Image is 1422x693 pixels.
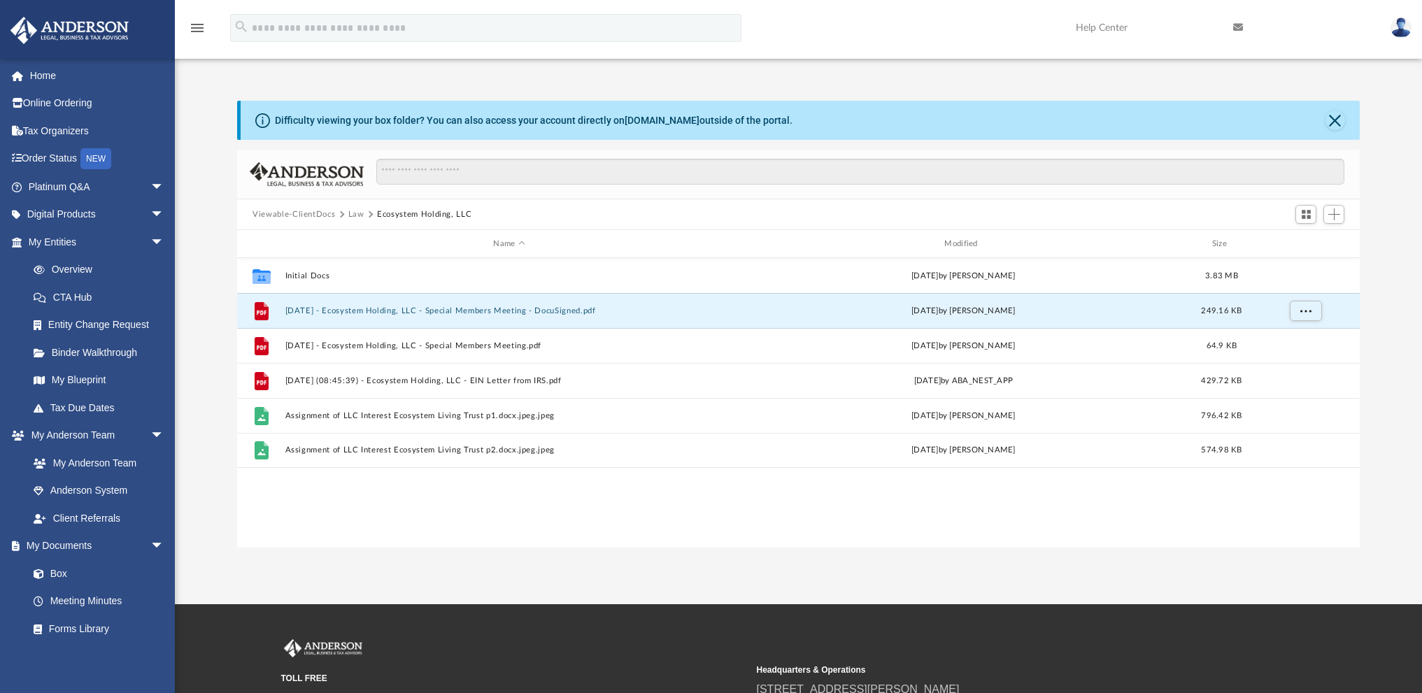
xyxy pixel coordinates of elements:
div: [DATE] by [PERSON_NAME] [739,305,1188,317]
div: id [243,238,278,250]
a: Tax Due Dates [20,394,185,422]
a: menu [189,27,206,36]
a: Home [10,62,185,90]
div: Size [1194,238,1250,250]
a: Overview [20,256,185,284]
span: arrow_drop_down [150,173,178,201]
i: search [234,19,249,34]
a: Digital Productsarrow_drop_down [10,201,185,229]
button: More options [1290,301,1322,322]
button: Assignment of LLC Interest Ecosystem Living Trust p2.docx.jpeg.jpeg [285,445,734,455]
button: Close [1325,110,1345,130]
div: Modified [739,238,1188,250]
a: Binder Walkthrough [20,338,185,366]
div: NEW [80,148,111,169]
a: Meeting Minutes [20,587,178,615]
a: Client Referrals [20,504,178,532]
div: [DATE] by [PERSON_NAME] [739,444,1188,457]
div: id [1256,238,1353,250]
input: Search files and folders [376,159,1344,185]
a: Platinum Q&Aarrow_drop_down [10,173,185,201]
a: Online Ordering [10,90,185,117]
div: [DATE] by [PERSON_NAME] [739,270,1188,283]
a: Forms Library [20,615,171,643]
div: grid [237,258,1360,548]
button: [DATE] (08:45:39) - Ecosystem Holding, LLC - EIN Letter from IRS.pdf [285,376,734,385]
button: Assignment of LLC Interest Ecosystem Living Trust p1.docx.jpeg.jpeg [285,411,734,420]
span: arrow_drop_down [150,532,178,561]
a: My Entitiesarrow_drop_down [10,228,185,256]
span: arrow_drop_down [150,201,178,229]
span: 64.9 KB [1207,342,1237,350]
span: 796.42 KB [1201,412,1242,420]
small: Headquarters & Operations [757,664,1223,676]
button: Initial Docs [285,271,734,280]
div: Name [285,238,733,250]
span: arrow_drop_down [150,422,178,450]
span: 574.98 KB [1201,446,1242,454]
div: Difficulty viewing your box folder? You can also access your account directly on outside of the p... [275,113,792,128]
a: Notarize [20,643,178,671]
button: Switch to Grid View [1295,205,1316,224]
div: [DATE] by [PERSON_NAME] [739,340,1188,352]
a: [DOMAIN_NAME] [625,115,699,126]
span: arrow_drop_down [150,228,178,257]
a: My Anderson Team [20,449,171,477]
button: Law [348,208,364,221]
a: My Anderson Teamarrow_drop_down [10,422,178,450]
a: Anderson System [20,477,178,505]
a: Box [20,559,171,587]
span: 429.72 KB [1201,377,1242,385]
button: [DATE] - Ecosystem Holding, LLC - Special Members Meeting.pdf [285,341,734,350]
div: [DATE] by ABA_NEST_APP [739,375,1188,387]
a: My Blueprint [20,366,178,394]
img: Anderson Advisors Platinum Portal [281,639,365,657]
img: Anderson Advisors Platinum Portal [6,17,133,44]
a: My Documentsarrow_drop_down [10,532,178,560]
button: [DATE] - Ecosystem Holding, LLC - Special Members Meeting - DocuSigned.pdf [285,306,734,315]
small: TOLL FREE [281,672,747,685]
a: Order StatusNEW [10,145,185,173]
span: 3.83 MB [1205,272,1238,280]
a: Entity Change Request [20,311,185,339]
a: Tax Organizers [10,117,185,145]
a: CTA Hub [20,283,185,311]
span: 249.16 KB [1201,307,1242,315]
img: User Pic [1391,17,1412,38]
button: Add [1323,205,1344,224]
button: Ecosystem Holding, LLC [377,208,471,221]
button: Viewable-ClientDocs [253,208,335,221]
div: [DATE] by [PERSON_NAME] [739,410,1188,422]
i: menu [189,20,206,36]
